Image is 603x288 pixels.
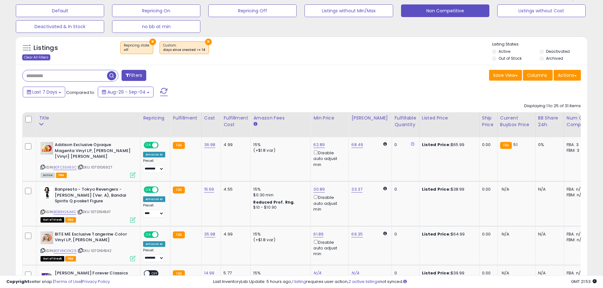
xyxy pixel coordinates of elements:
[223,187,246,192] div: 4.55
[513,142,517,148] span: 51
[208,4,297,17] button: Repricing Off
[144,232,152,237] span: ON
[143,203,165,218] div: Preset:
[567,148,587,153] div: FBM: 3
[122,70,146,81] button: Filters
[351,186,362,193] a: 33.37
[124,43,150,52] span: Repricing state :
[158,143,168,148] span: OFF
[546,56,563,61] label: Archived
[567,115,590,128] div: Num of Comp.
[500,142,512,149] small: FBA
[41,142,53,155] img: 41bBzWcekkL._SL40_.jpg
[422,115,477,121] div: Listed Price
[143,152,165,157] div: Amazon AI
[482,187,493,192] div: 0.00
[567,187,587,192] div: FBA: n/a
[205,39,212,45] button: ×
[223,231,246,237] div: 4.99
[163,48,205,52] div: days since created <= 14
[253,231,306,237] div: 15%
[78,165,112,170] span: | SKU: 1070106927
[313,142,325,148] a: 62.89
[313,149,344,168] div: Disable auto adjust min
[253,121,257,127] small: Amazon Fees.
[163,43,205,52] span: Custom:
[55,187,132,206] b: Banpresto - Tokyo Revengers - [PERSON_NAME] (Ver. A), Bandai Spirits Q posket Figure
[567,142,587,148] div: FBA: 3
[53,165,77,170] a: B0FC55X63C
[349,279,380,285] a: 2 active listings
[23,87,65,97] button: Last 7 Days
[567,231,587,237] div: FBA: n/a
[143,248,165,262] div: Preset:
[313,194,344,212] div: Disable auto adjust min
[158,232,168,237] span: OFF
[149,39,156,45] button: ×
[6,279,110,285] div: seller snap | |
[213,279,597,285] div: Last InventoryLab Update: 5 hours ago, requires user action, not synced.
[253,148,306,153] div: (+$1.8 var)
[112,4,200,17] button: Repricing On
[41,187,135,222] div: ASIN:
[54,279,81,285] a: Terms of Use
[253,115,308,121] div: Amazon Fees
[489,70,522,81] button: Save View
[41,217,64,223] span: All listings that are currently out of stock and unavailable for purchase on Amazon
[492,41,587,47] p: Listing States:
[173,142,185,149] small: FBA
[524,103,581,109] div: Displaying 1 to 25 of 31 items
[56,173,67,178] span: FBA
[173,115,198,121] div: Fulfillment
[65,256,76,261] span: FBA
[34,44,58,52] h5: Listings
[77,209,111,214] span: | SKU: 1070164547
[538,187,559,192] div: N/A
[253,199,295,205] b: Reduced Prof. Rng.
[223,142,246,148] div: 4.99
[571,279,597,285] span: 2025-09-12 21:53 GMT
[22,54,50,60] div: Clear All Filters
[546,49,570,54] label: Deactivated
[292,279,306,285] a: 1 listing
[383,142,387,146] i: Calculated using Dynamic Max Price.
[144,187,152,193] span: ON
[107,89,146,95] span: Aug-29 - Sep-04
[305,4,393,17] button: Listings without Min/Max
[98,87,154,97] button: Aug-29 - Sep-04
[499,56,522,61] label: Out of Stock
[253,142,306,148] div: 15%
[253,192,306,198] div: $0.30 min
[66,89,95,95] span: Compared to:
[422,231,474,237] div: $64.99
[401,4,489,17] button: Non Competitive
[422,231,451,237] b: Listed Price:
[32,89,57,95] span: Last 7 Days
[313,186,325,193] a: 30.89
[16,20,104,33] button: Deactivated & In Stock
[158,187,168,193] span: OFF
[55,231,132,245] b: BITE ME Exclusive Tangerine Color Vinyl LP, [PERSON_NAME]
[253,205,306,210] div: $10 - $10.90
[173,187,185,193] small: FBA
[527,72,547,78] span: Columns
[143,159,165,173] div: Preset:
[143,115,167,121] div: Repricing
[497,4,586,17] button: Listings without Cost
[482,142,493,148] div: 0.00
[351,115,389,121] div: [PERSON_NAME]
[502,186,509,192] span: N/A
[313,239,344,257] div: Disable auto adjust min
[204,142,216,148] a: 36.98
[538,115,561,128] div: BB Share 24h.
[41,187,53,199] img: 31yh+CLShOL._SL40_.jpg
[143,241,165,247] div: Amazon AI
[55,142,132,161] b: Addison Exclusive Opaque Magenta Vinyl LP, [PERSON_NAME] [Vinyl] [PERSON_NAME]
[313,115,346,121] div: Min Price
[567,237,587,243] div: FBM: n/a
[144,143,152,148] span: ON
[82,279,110,285] a: Privacy Policy
[422,142,451,148] b: Listed Price:
[41,231,53,244] img: 41JwQpZZE7L._SL40_.jpg
[394,231,414,237] div: 0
